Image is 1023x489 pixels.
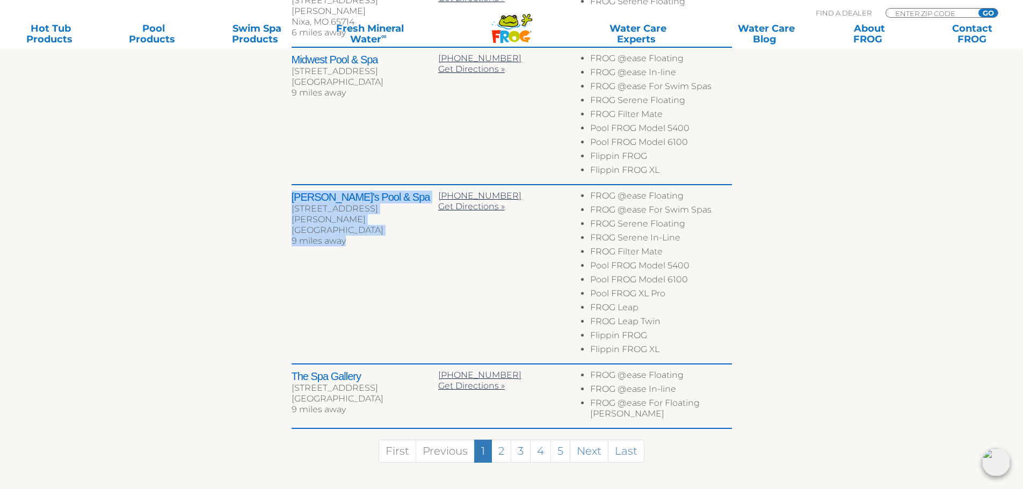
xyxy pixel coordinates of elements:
[530,440,551,463] a: 4
[379,440,416,463] a: First
[590,191,731,205] li: FROG @ease Floating
[590,274,731,288] li: Pool FROG Model 6100
[292,225,438,236] div: [GEOGRAPHIC_DATA]
[590,53,731,67] li: FROG @ease Floating
[590,330,731,344] li: Flippin FROG
[438,381,505,391] a: Get Directions »
[292,53,438,66] h2: Midwest Pool & Spa
[438,64,505,74] a: Get Directions »
[474,440,492,463] a: 1
[590,123,731,137] li: Pool FROG Model 5400
[590,109,731,123] li: FROG Filter Mate
[292,17,438,27] div: Nixa, MO 65714
[590,246,731,260] li: FROG Filter Mate
[590,384,731,398] li: FROG @ease In-line
[590,316,731,330] li: FROG Leap Twin
[590,67,731,81] li: FROG @ease In-line
[590,398,731,422] li: FROG @ease For Floating [PERSON_NAME]
[590,260,731,274] li: Pool FROG Model 5400
[292,77,438,87] div: [GEOGRAPHIC_DATA]
[292,66,438,77] div: [STREET_ADDRESS]
[829,23,909,45] a: AboutFROG
[292,191,438,203] h2: [PERSON_NAME]'s Pool & Spa
[894,9,967,18] input: Zip Code Form
[550,440,570,463] a: 5
[292,27,346,38] span: 6 miles away
[590,344,731,358] li: Flippin FROG XL
[438,53,521,63] a: [PHONE_NUMBER]
[590,232,731,246] li: FROG Serene In-Line
[438,191,521,201] a: [PHONE_NUMBER]
[590,218,731,232] li: FROG Serene Floating
[590,370,731,384] li: FROG @ease Floating
[416,440,475,463] a: Previous
[726,23,806,45] a: Water CareBlog
[932,23,1012,45] a: ContactFROG
[292,383,438,393] div: [STREET_ADDRESS]
[438,370,521,380] a: [PHONE_NUMBER]
[590,137,731,151] li: Pool FROG Model 6100
[978,9,998,17] input: GO
[438,201,505,211] a: Get Directions »
[114,23,194,45] a: PoolProducts
[590,81,731,95] li: FROG @ease For Swim Spas
[590,302,731,316] li: FROG Leap
[590,288,731,302] li: Pool FROG XL Pro
[570,440,608,463] a: Next
[217,23,297,45] a: Swim SpaProducts
[511,440,531,463] a: 3
[982,448,1010,476] img: openIcon
[590,95,731,109] li: FROG Serene Floating
[292,203,438,225] div: [STREET_ADDRESS][PERSON_NAME]
[292,87,346,98] span: 9 miles away
[11,23,91,45] a: Hot TubProducts
[292,236,346,246] span: 9 miles away
[590,205,731,218] li: FROG @ease For Swim Spas
[590,151,731,165] li: Flippin FROG
[590,165,731,179] li: Flippin FROG XL
[816,8,872,18] p: Find A Dealer
[292,393,438,404] div: [GEOGRAPHIC_DATA]
[292,404,346,414] span: 9 miles away
[292,370,438,383] h2: The Spa Gallery
[608,440,644,463] a: Last
[491,440,511,463] a: 2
